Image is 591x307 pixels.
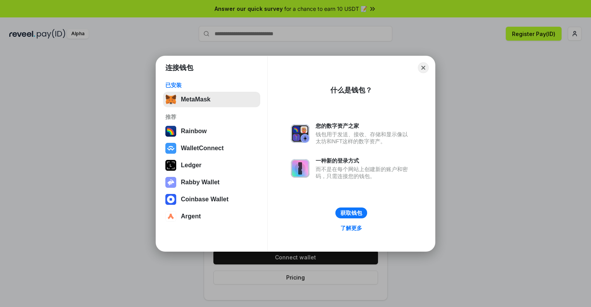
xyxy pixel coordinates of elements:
button: Ledger [163,158,260,173]
img: svg+xml,%3Csvg%20xmlns%3D%22http%3A%2F%2Fwww.w3.org%2F2000%2Fsvg%22%20fill%3D%22none%22%20viewBox... [291,159,309,178]
div: 一种新的登录方式 [316,157,412,164]
img: svg+xml,%3Csvg%20width%3D%2228%22%20height%3D%2228%22%20viewBox%3D%220%200%2028%2028%22%20fill%3D... [165,194,176,205]
img: svg+xml,%3Csvg%20width%3D%2228%22%20height%3D%2228%22%20viewBox%3D%220%200%2028%2028%22%20fill%3D... [165,211,176,222]
div: Argent [181,213,201,220]
button: MetaMask [163,92,260,107]
button: WalletConnect [163,141,260,156]
div: Rabby Wallet [181,179,220,186]
button: Argent [163,209,260,224]
button: Coinbase Wallet [163,192,260,207]
div: 了解更多 [340,225,362,232]
div: MetaMask [181,96,210,103]
button: Rabby Wallet [163,175,260,190]
div: Rainbow [181,128,207,135]
img: svg+xml,%3Csvg%20width%3D%22120%22%20height%3D%22120%22%20viewBox%3D%220%200%20120%20120%22%20fil... [165,126,176,137]
div: 获取钱包 [340,209,362,216]
img: svg+xml,%3Csvg%20width%3D%2228%22%20height%3D%2228%22%20viewBox%3D%220%200%2028%2028%22%20fill%3D... [165,143,176,154]
div: WalletConnect [181,145,224,152]
a: 了解更多 [336,223,367,233]
div: 您的数字资产之家 [316,122,412,129]
button: Close [418,62,429,73]
h1: 连接钱包 [165,63,193,72]
div: 而不是在每个网站上创建新的账户和密码，只需连接您的钱包。 [316,166,412,180]
div: 推荐 [165,113,258,120]
div: 钱包用于发送、接收、存储和显示像以太坊和NFT这样的数字资产。 [316,131,412,145]
img: svg+xml,%3Csvg%20fill%3D%22none%22%20height%3D%2233%22%20viewBox%3D%220%200%2035%2033%22%20width%... [165,94,176,105]
div: Coinbase Wallet [181,196,228,203]
img: svg+xml,%3Csvg%20xmlns%3D%22http%3A%2F%2Fwww.w3.org%2F2000%2Fsvg%22%20width%3D%2228%22%20height%3... [165,160,176,171]
button: 获取钱包 [335,208,367,218]
button: Rainbow [163,123,260,139]
div: 什么是钱包？ [330,86,372,95]
img: svg+xml,%3Csvg%20xmlns%3D%22http%3A%2F%2Fwww.w3.org%2F2000%2Fsvg%22%20fill%3D%22none%22%20viewBox... [291,124,309,143]
div: Ledger [181,162,201,169]
img: svg+xml,%3Csvg%20xmlns%3D%22http%3A%2F%2Fwww.w3.org%2F2000%2Fsvg%22%20fill%3D%22none%22%20viewBox... [165,177,176,188]
div: 已安装 [165,82,258,89]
